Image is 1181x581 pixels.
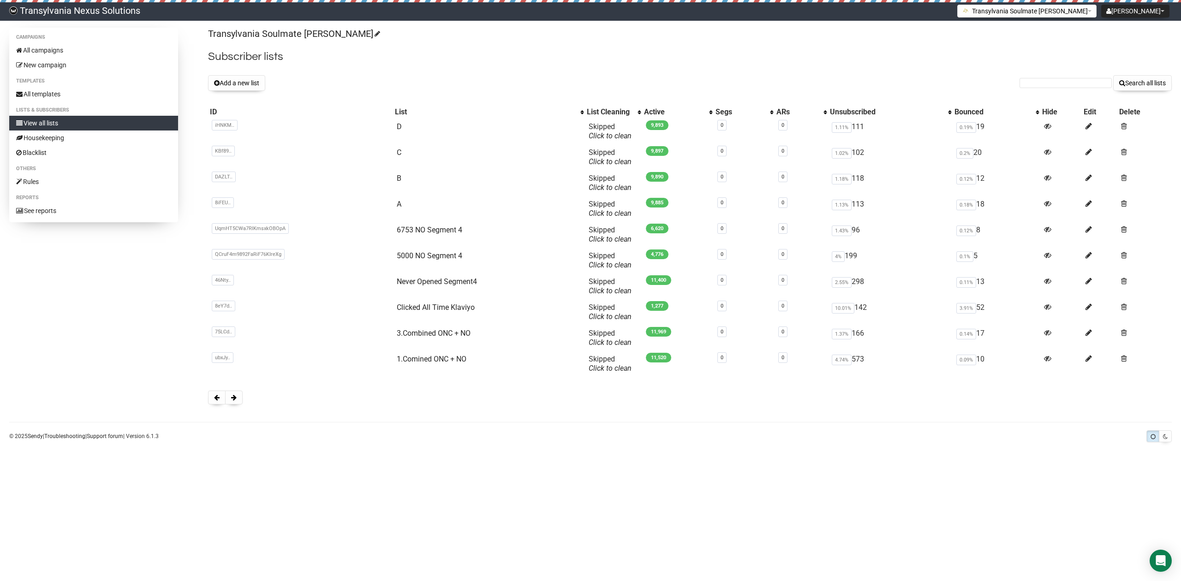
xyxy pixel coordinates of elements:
[781,355,784,361] a: 0
[1117,106,1172,119] th: Delete: No sort applied, sorting is disabled
[9,6,18,15] img: 586cc6b7d8bc403f0c61b981d947c989
[1040,106,1082,119] th: Hide: No sort applied, sorting is disabled
[775,106,828,119] th: ARs: No sort applied, activate to apply an ascending sort
[721,225,723,231] a: 0
[589,225,632,243] span: Skipped
[9,87,178,101] a: All templates
[397,225,462,234] a: 6753 NO Segment 4
[828,196,952,222] td: 113
[397,303,475,312] a: Clicked All Time Klaviyo
[962,7,970,14] img: 1.png
[587,107,633,117] div: List Cleaning
[589,209,632,218] a: Click to clean
[1113,75,1172,91] button: Search all lists
[957,5,1097,18] button: Transylvania Soulmate [PERSON_NAME]
[953,170,1041,196] td: 12
[589,312,632,321] a: Click to clean
[828,170,952,196] td: 118
[212,352,233,363] span: ubxJy..
[832,251,845,262] span: 4%
[208,106,393,119] th: ID: No sort applied, sorting is disabled
[9,43,178,58] a: All campaigns
[87,433,123,439] a: Support forum
[832,329,852,339] span: 1.37%
[208,75,265,91] button: Add a new list
[721,122,723,128] a: 0
[44,433,85,439] a: Troubleshooting
[832,303,854,314] span: 10.01%
[781,251,784,257] a: 0
[9,58,178,72] a: New campaign
[212,275,234,285] span: 46Nty..
[721,251,723,257] a: 0
[646,301,668,311] span: 1,277
[956,200,976,210] span: 0.18%
[28,433,43,439] a: Sendy
[721,355,723,361] a: 0
[395,107,576,117] div: List
[646,275,671,285] span: 11,400
[1082,106,1117,119] th: Edit: No sort applied, sorting is disabled
[646,249,668,259] span: 4,776
[832,277,852,288] span: 2.55%
[212,146,235,156] span: KBf89..
[832,225,852,236] span: 1.43%
[781,148,784,154] a: 0
[828,248,952,273] td: 199
[589,174,632,192] span: Skipped
[589,157,632,166] a: Click to clean
[721,303,723,309] a: 0
[646,327,671,337] span: 11,969
[832,174,852,184] span: 1.18%
[646,120,668,130] span: 9,893
[832,355,852,365] span: 4.74%
[397,174,401,183] a: B
[828,325,952,351] td: 166
[9,431,159,441] p: © 2025 | | | Version 6.1.3
[646,146,668,156] span: 9,897
[1084,107,1115,117] div: Edit
[589,355,632,373] span: Skipped
[589,131,632,140] a: Click to clean
[956,251,973,262] span: 0.1%
[589,277,632,295] span: Skipped
[781,122,784,128] a: 0
[716,107,765,117] div: Segs
[953,196,1041,222] td: 18
[828,119,952,144] td: 111
[953,144,1041,170] td: 20
[9,203,178,218] a: See reports
[714,106,774,119] th: Segs: No sort applied, activate to apply an ascending sort
[212,326,235,337] span: 75LCd..
[956,277,976,288] span: 0.11%
[828,273,952,299] td: 298
[781,200,784,206] a: 0
[956,148,973,159] span: 0.2%
[589,338,632,347] a: Click to clean
[721,148,723,154] a: 0
[589,148,632,166] span: Skipped
[9,163,178,174] li: Others
[393,106,585,119] th: List: No sort applied, activate to apply an ascending sort
[589,235,632,243] a: Click to clean
[953,299,1041,325] td: 52
[9,130,178,145] a: Housekeeping
[208,28,379,39] a: Transylvania Soulmate [PERSON_NAME]
[830,107,943,117] div: Unsubscribed
[956,174,976,184] span: 0.12%
[9,76,178,87] li: Templates
[953,222,1041,248] td: 8
[208,48,1172,65] h2: Subscriber lists
[9,145,178,160] a: Blacklist
[397,200,401,208] a: A
[721,200,723,206] a: 0
[828,299,952,325] td: 142
[953,248,1041,273] td: 5
[646,224,668,233] span: 6,620
[1042,107,1080,117] div: Hide
[212,249,285,260] span: QCruF4m9892FaRiF76KIreXg
[9,174,178,189] a: Rules
[212,197,234,208] span: 8iFEU..
[781,225,784,231] a: 0
[212,172,236,182] span: DAZLT..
